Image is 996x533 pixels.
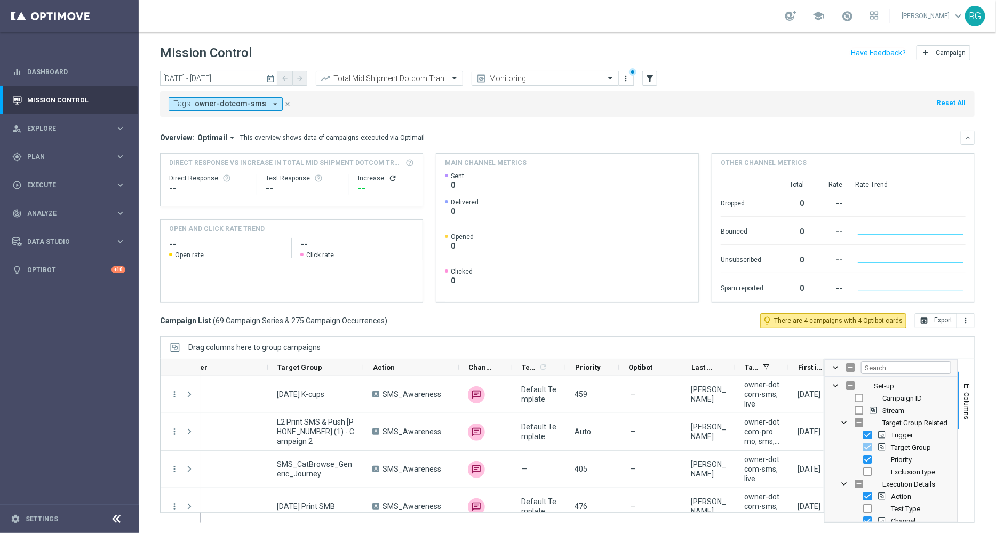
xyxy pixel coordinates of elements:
i: keyboard_arrow_right [115,123,125,133]
button: Reset All [936,97,966,109]
div: equalizer Dashboard [12,68,126,76]
span: 0 [451,206,479,216]
span: — [630,427,636,436]
span: Execute [27,182,115,188]
multiple-options-button: Export to CSV [915,316,975,324]
div: Exclusion type Column [825,466,958,478]
a: Settings [26,516,58,522]
span: A [372,503,379,510]
span: SMS_Awareness [383,389,441,399]
div: Explore [12,124,115,133]
i: more_vert [622,74,631,83]
div: Press SPACE to select this row. [47,451,949,488]
div: lightbulb Optibot +10 [12,266,126,274]
i: preview [476,73,487,84]
span: keyboard_arrow_down [952,10,964,22]
button: arrow_forward [292,71,307,86]
div: Total [776,180,804,189]
div: Rebecca Gagnon [691,497,726,516]
button: refresh [388,174,397,182]
div: Execution Details Column Group [825,478,958,490]
h1: Mission Control [160,45,252,61]
div: Press SPACE to select this row. [47,488,949,526]
span: school [812,10,824,22]
i: more_vert [961,316,970,325]
i: today [266,74,276,83]
h4: Other channel metrics [721,158,807,168]
button: track_changes Analyze keyboard_arrow_right [12,209,126,218]
button: open_in_browser Export [915,313,957,328]
div: Press SPACE to select this row. [161,413,201,451]
img: Attentive SMS [468,386,485,403]
ng-select: Monitoring [472,71,619,86]
img: Digital SMS marketing [468,461,485,478]
span: There are 4 campaigns with 4 Optibot cards [774,316,903,325]
i: keyboard_arrow_right [115,180,125,190]
div: gps_fixed Plan keyboard_arrow_right [12,153,126,161]
span: Exclusion type [891,468,935,476]
div: Rate [817,180,842,189]
span: Execution Details [882,480,935,488]
div: -- [817,279,842,296]
span: Analyze [27,210,115,217]
i: refresh [539,363,547,371]
span: Priority [575,363,601,371]
i: lightbulb [12,265,22,275]
span: Test Type [891,505,920,513]
i: trending_up [320,73,331,84]
div: -- [169,182,248,195]
button: more_vert [170,464,179,474]
span: — [521,464,527,474]
span: owner-dotcom-sms [195,99,266,108]
span: 476 [575,502,587,511]
div: Press SPACE to select this row. [161,488,201,526]
span: Target Group [891,443,931,451]
div: Press SPACE to select this row. [161,376,201,413]
span: Channel [468,363,494,371]
div: Attentive SMS [468,498,485,515]
div: 02 Oct 2025, Thursday [798,427,820,436]
button: more_vert [621,72,632,85]
button: play_circle_outline Execute keyboard_arrow_right [12,181,126,189]
div: There are unsaved changes [629,68,636,76]
div: Plan [12,152,115,162]
span: 0 [451,241,474,251]
div: -- [817,222,842,239]
div: Spam reported [721,279,763,296]
span: L2 Print SMS & Push 20251002 (1) - Campaign 2 [277,417,354,446]
i: arrow_drop_down [270,99,280,109]
button: Mission Control [12,96,126,105]
div: Nicole Zern [691,422,726,441]
div: Target Group Related Column Group [825,417,958,429]
div: 0 [776,279,804,296]
div: Press SPACE to select this row. [161,451,201,488]
i: keyboard_arrow_down [964,134,971,141]
span: Optimail [197,133,227,142]
span: Trigger [891,431,913,439]
div: person_search Explore keyboard_arrow_right [12,124,126,133]
i: lightbulb_outline [762,316,772,325]
span: 10.2.25 Print SMB [277,502,335,511]
span: 405 [575,465,587,473]
div: Attentive SMS [468,424,485,441]
div: Priority Column [825,454,958,466]
h2: -- [300,238,414,251]
i: settings [11,514,20,524]
h3: Campaign List [160,316,387,325]
span: Clicked [451,267,473,276]
i: arrow_drop_down [227,133,237,142]
i: more_vert [170,502,179,511]
span: owner-dotcom-promo, sms, owner-dotcom-sms, live, push, L2 Print SMS & Push 20251002, L2 Print SMS... [744,417,779,446]
a: Mission Control [27,86,125,114]
div: Channel Column [825,515,958,527]
button: arrow_back [277,71,292,86]
span: A [372,466,379,472]
span: Default Template [521,497,556,516]
span: Columns [962,392,971,419]
div: Dashboard [12,58,125,86]
i: equalizer [12,67,22,77]
input: Select date range [160,71,277,86]
span: Direct Response VS Increase In Total Mid Shipment Dotcom Transaction Amount [169,158,402,168]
